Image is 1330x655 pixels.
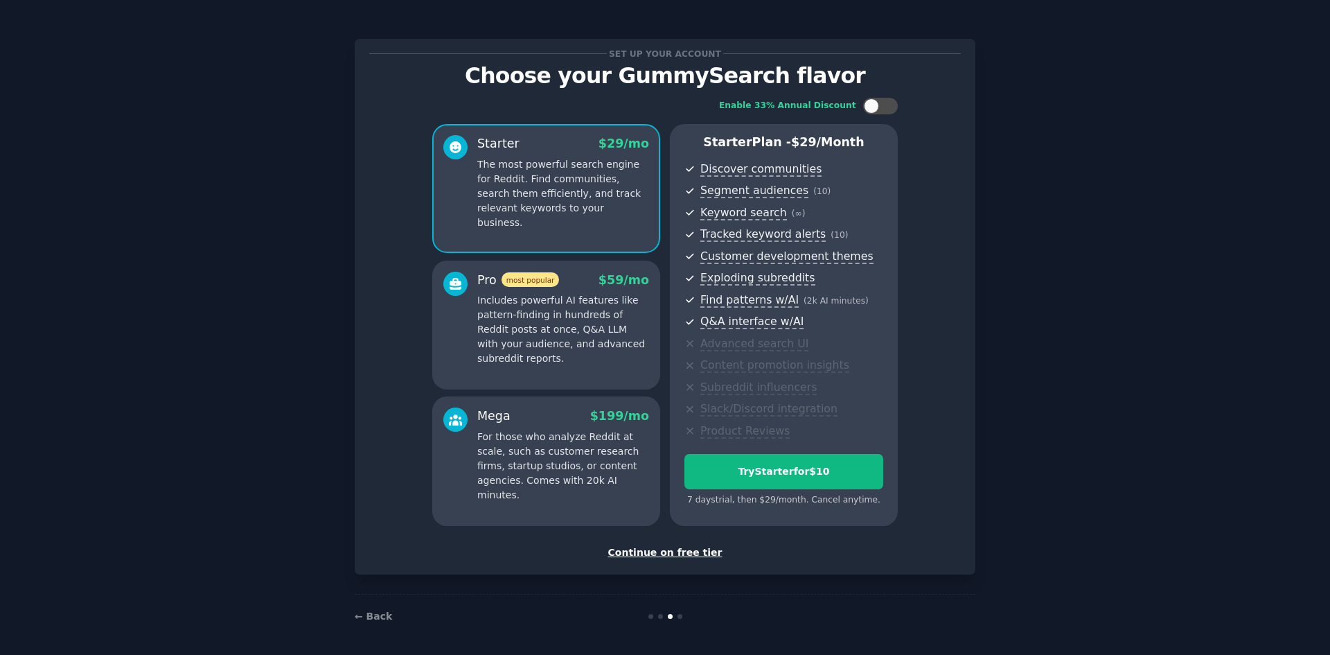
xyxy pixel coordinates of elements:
a: ← Back [355,611,392,622]
span: Keyword search [700,206,787,220]
div: Enable 33% Annual Discount [719,100,856,112]
div: Pro [477,272,559,289]
span: Exploding subreddits [700,271,815,286]
span: most popular [502,272,560,287]
span: Set up your account [607,46,724,61]
span: Subreddit influencers [700,381,817,395]
p: Includes powerful AI features like pattern-finding in hundreds of Reddit posts at once, Q&A LLM w... [477,293,649,366]
button: TryStarterfor$10 [684,454,883,489]
div: Try Starter for $10 [685,464,883,479]
span: Segment audiences [700,184,808,198]
p: Choose your GummySearch flavor [369,64,961,88]
span: ( 10 ) [831,230,848,240]
span: ( ∞ ) [792,209,806,218]
span: $ 59 /mo [598,273,649,287]
span: Customer development themes [700,250,874,264]
span: Advanced search UI [700,337,808,351]
span: Discover communities [700,162,822,177]
span: ( 2k AI minutes ) [804,296,869,306]
div: Starter [477,135,520,152]
span: Product Reviews [700,424,790,439]
span: Slack/Discord integration [700,402,837,417]
div: 7 days trial, then $ 29 /month . Cancel anytime. [684,494,883,507]
div: Continue on free tier [369,545,961,560]
span: $ 29 /mo [598,137,649,150]
span: Find patterns w/AI [700,293,799,308]
span: $ 29 /month [791,135,864,149]
p: For those who analyze Reddit at scale, such as customer research firms, startup studios, or conte... [477,430,649,503]
span: Content promotion insights [700,358,849,373]
span: Tracked keyword alerts [700,227,826,242]
span: ( 10 ) [813,186,831,196]
span: Q&A interface w/AI [700,315,804,329]
p: Starter Plan - [684,134,883,151]
div: Mega [477,408,511,425]
span: $ 199 /mo [590,409,649,423]
p: The most powerful search engine for Reddit. Find communities, search them efficiently, and track ... [477,157,649,230]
